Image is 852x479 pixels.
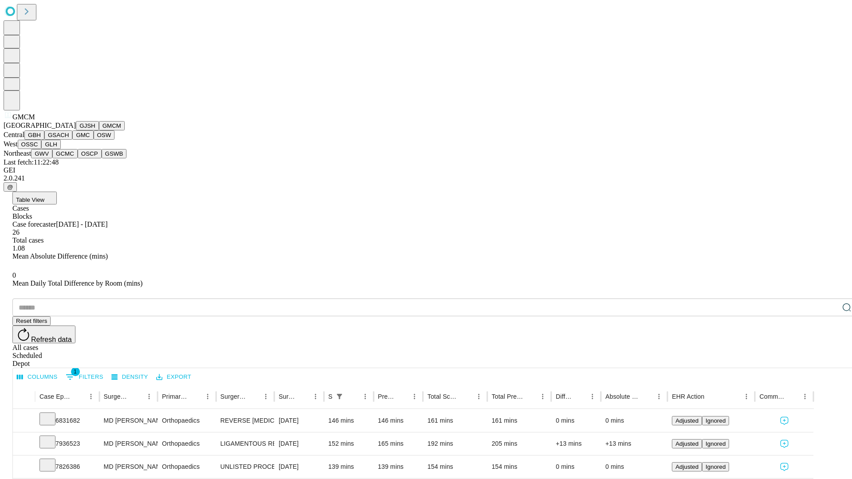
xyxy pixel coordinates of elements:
button: GLH [41,140,60,149]
span: Total cases [12,236,43,244]
button: Select columns [15,370,60,384]
button: Sort [786,390,799,403]
button: OSSC [18,140,42,149]
button: GMCM [99,121,125,130]
button: Menu [309,390,322,403]
span: Ignored [706,440,726,447]
button: Menu [408,390,421,403]
div: Total Scheduled Duration [427,393,459,400]
div: Orthopaedics [162,432,211,455]
span: Adjusted [675,440,698,447]
button: Refresh data [12,326,75,343]
div: Scheduled In Room Duration [328,393,332,400]
div: [DATE] [279,432,319,455]
div: +13 mins [605,432,663,455]
div: 205 mins [492,432,547,455]
button: Table View [12,192,57,204]
div: 0 mins [605,409,663,432]
div: Comments [759,393,785,400]
button: Adjusted [672,439,702,448]
button: Menu [143,390,155,403]
div: Surgery Name [221,393,246,400]
button: Sort [297,390,309,403]
span: 1 [71,367,80,376]
div: Predicted In Room Duration [378,393,395,400]
span: Ignored [706,463,726,470]
button: Expand [17,459,31,475]
span: Central [4,131,24,138]
button: Sort [189,390,201,403]
button: Menu [536,390,549,403]
span: Refresh data [31,336,72,343]
span: Reset filters [16,318,47,324]
button: Menu [740,390,753,403]
div: MD [PERSON_NAME] [PERSON_NAME] Md [104,455,153,478]
div: Case Epic Id [39,393,71,400]
div: Absolute Difference [605,393,639,400]
span: Adjusted [675,463,698,470]
button: Ignored [702,439,729,448]
button: OSW [94,130,115,140]
div: Primary Service [162,393,188,400]
span: @ [7,184,13,190]
button: Sort [396,390,408,403]
button: GMC [72,130,93,140]
button: GWV [31,149,52,158]
span: Mean Daily Total Difference by Room (mins) [12,279,142,287]
span: West [4,140,18,148]
button: Sort [460,390,473,403]
div: Orthopaedics [162,409,211,432]
button: Expand [17,436,31,452]
div: LIGAMENTOUS RECONSTRUCTION KNEE EXTRA ARTICULAR [221,432,270,455]
button: Menu [653,390,665,403]
div: 161 mins [492,409,547,432]
div: Total Predicted Duration [492,393,524,400]
span: Ignored [706,417,726,424]
div: 1 active filter [333,390,346,403]
div: 161 mins [427,409,483,432]
button: Menu [85,390,97,403]
div: 6831682 [39,409,95,432]
span: Last fetch: 11:22:48 [4,158,59,166]
button: GCMC [52,149,78,158]
button: Menu [586,390,599,403]
button: Menu [473,390,485,403]
span: GMCM [12,113,35,121]
button: Menu [201,390,214,403]
div: 139 mins [328,455,369,478]
button: Density [109,370,150,384]
button: Show filters [63,370,106,384]
button: GSWB [102,149,127,158]
div: 146 mins [328,409,369,432]
div: 192 mins [427,432,483,455]
span: 1.08 [12,244,25,252]
div: 154 mins [427,455,483,478]
div: EHR Action [672,393,704,400]
span: 0 [12,271,16,279]
span: 26 [12,228,20,236]
div: 146 mins [378,409,419,432]
button: Adjusted [672,462,702,471]
button: Ignored [702,462,729,471]
button: Sort [640,390,653,403]
button: Sort [705,390,718,403]
button: OSCP [78,149,102,158]
div: 0 mins [556,409,596,432]
button: Menu [799,390,811,403]
div: 7936523 [39,432,95,455]
button: Export [154,370,193,384]
div: 2.0.241 [4,174,848,182]
div: [DATE] [279,409,319,432]
button: GSACH [44,130,72,140]
div: REVERSE [MEDICAL_DATA] [221,409,270,432]
button: Adjusted [672,416,702,425]
div: 152 mins [328,432,369,455]
button: Sort [524,390,536,403]
span: Mean Absolute Difference (mins) [12,252,108,260]
div: Difference [556,393,573,400]
div: 0 mins [556,455,596,478]
div: GEI [4,166,848,174]
div: Surgery Date [279,393,296,400]
button: Menu [260,390,272,403]
div: 154 mins [492,455,547,478]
